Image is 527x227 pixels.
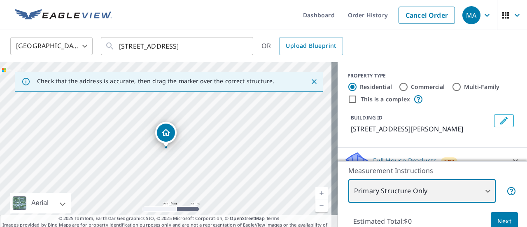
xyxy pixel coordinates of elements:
a: Upload Blueprint [279,37,343,55]
a: OpenStreetMap [230,215,264,221]
div: [GEOGRAPHIC_DATA] [10,35,93,58]
a: Current Level 17, Zoom Out [315,199,328,212]
img: EV Logo [15,9,112,21]
a: Cancel Order [399,7,455,24]
p: BUILDING ID [351,114,382,121]
a: Terms [266,215,280,221]
span: New [444,158,455,165]
label: Residential [360,83,392,91]
div: MA [462,6,480,24]
span: Next [497,216,511,227]
div: Primary Structure Only [348,180,496,203]
div: Aerial [29,193,51,213]
label: Multi-Family [464,83,500,91]
p: Full House Products [373,156,437,166]
button: Edit building 1 [494,114,514,127]
div: Aerial [10,193,71,213]
div: OR [261,37,343,55]
div: PROPERTY TYPE [347,72,517,80]
label: Commercial [411,83,445,91]
span: © 2025 TomTom, Earthstar Geographics SIO, © 2025 Microsoft Corporation, © [58,215,280,222]
button: Close [309,76,319,87]
a: Current Level 17, Zoom In [315,187,328,199]
div: Full House ProductsNew [344,151,520,171]
span: Upload Blueprint [286,41,336,51]
p: Measurement Instructions [348,166,516,176]
label: This is a complex [361,95,410,103]
div: Dropped pin, building 1, Residential property, 23 Jermyn Ct Sterling, VA 20165 [155,122,177,147]
input: Search by address or latitude-longitude [119,35,236,58]
span: Your report will include only the primary structure on the property. For example, a detached gara... [506,186,516,196]
p: [STREET_ADDRESS][PERSON_NAME] [351,124,491,134]
p: Check that the address is accurate, then drag the marker over the correct structure. [37,77,274,85]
